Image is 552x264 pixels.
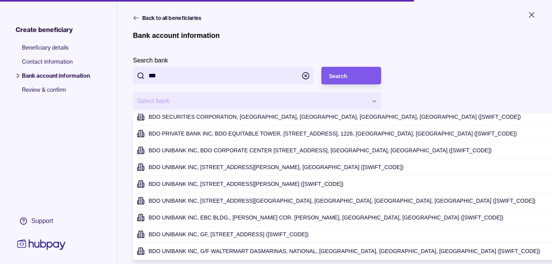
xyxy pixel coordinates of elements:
span: BDO UNIBANK INC, [STREET_ADDRESS][GEOGRAPHIC_DATA], [GEOGRAPHIC_DATA], [GEOGRAPHIC_DATA], [GEOGRA... [149,198,536,204]
span: BDO PRIVATE BANK INC, BDO EQUITABLE TOWER, [STREET_ADDRESS], 1226, [GEOGRAPHIC_DATA], [GEOGRAPHIC... [149,130,517,137]
span: BDO UNIBANK INC, G/F WALTERMART DASMARINAS, NATIONAL, [GEOGRAPHIC_DATA], [GEOGRAPHIC_DATA], [GEOG... [149,248,540,254]
span: BDO UNIBANK INC, [STREET_ADDRESS][PERSON_NAME], [GEOGRAPHIC_DATA] ([SWIFT_CODE]) [149,164,403,170]
span: BDO UNIBANK INC, BDO CORPORATE CENTER [STREET_ADDRESS], [GEOGRAPHIC_DATA], [GEOGRAPHIC_DATA] ([SW... [149,147,492,153]
span: BDO UNIBANK INC, EBC BLDG., [PERSON_NAME] COR. [PERSON_NAME], [GEOGRAPHIC_DATA], [GEOGRAPHIC_DATA... [149,214,504,221]
span: BDO UNIBANK INC, [STREET_ADDRESS][PERSON_NAME] ([SWIFT_CODE]) [149,181,344,187]
span: BDO UNIBANK INC, GF, [STREET_ADDRESS] ([SWIFT_CODE]) [149,231,308,237]
span: BDO SECURITIES CORPORATION, [GEOGRAPHIC_DATA], [GEOGRAPHIC_DATA], [GEOGRAPHIC_DATA], [GEOGRAPHIC_... [149,114,521,120]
